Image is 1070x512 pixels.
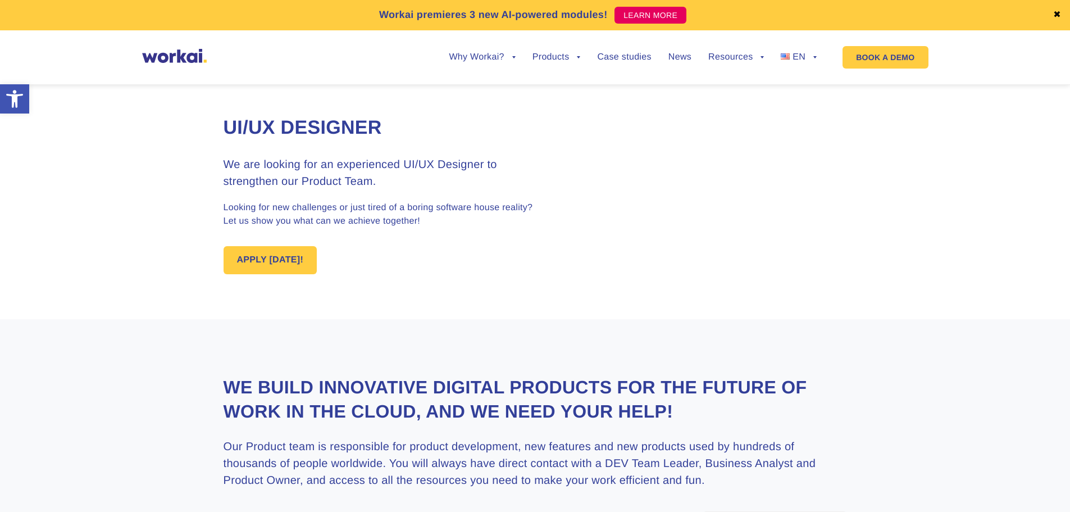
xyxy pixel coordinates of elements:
a: LEARN MORE [614,7,686,24]
a: Why Workai? [449,53,515,62]
span: EN [793,52,805,62]
p: Workai premieres 3 new AI-powered modules! [379,7,608,22]
a: BOOK A DEMO [843,46,928,69]
a: APPLY [DATE]! [224,246,317,274]
h3: Our Product team is responsible for product development, new features and new products used by hu... [224,438,847,489]
a: Products [532,53,581,62]
a: ✖ [1053,11,1061,20]
a: Resources [708,53,764,62]
h3: We are looking for an experienced UI/UX Designer to strengthen our Product Team. [224,156,535,190]
a: Case studies [597,53,651,62]
h1: UI/UX Designer [224,115,535,141]
p: Looking for new challenges or just tired of a boring software house reality? Let us show you what... [224,201,535,228]
h2: We build innovative digital products for the future of work in the Cloud, and we need your help! [224,375,847,424]
a: News [668,53,691,62]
